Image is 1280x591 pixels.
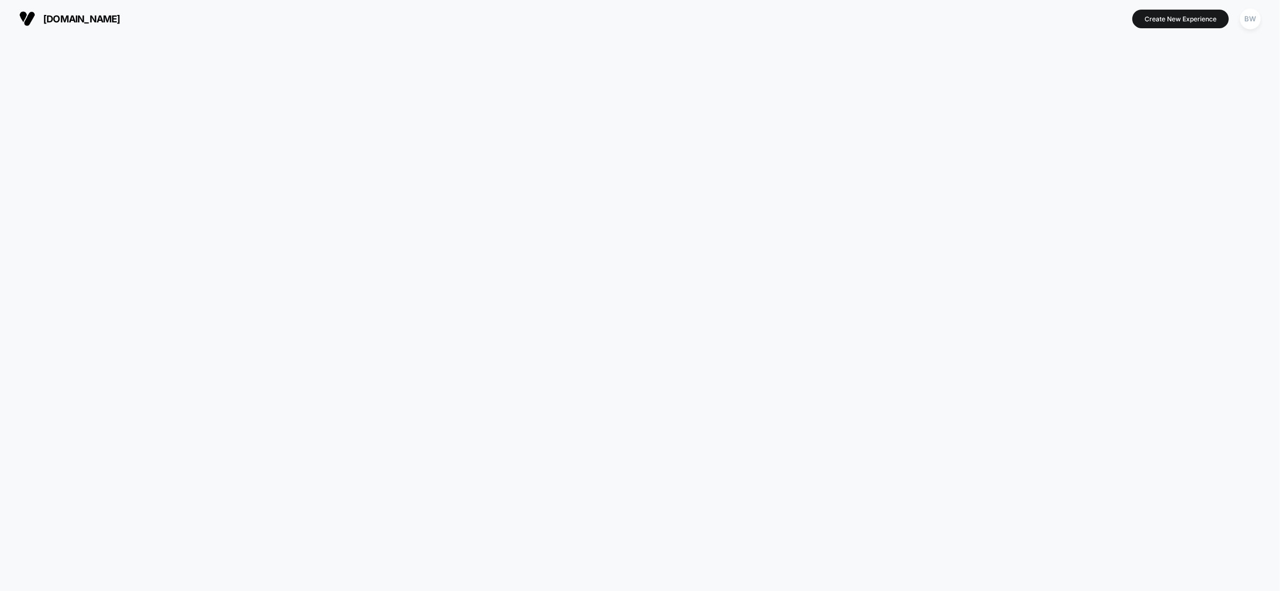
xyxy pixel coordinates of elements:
button: Create New Experience [1132,10,1229,28]
button: BW [1237,8,1264,30]
div: BW [1240,9,1261,29]
img: Visually logo [19,11,35,27]
button: [DOMAIN_NAME] [16,10,124,27]
span: [DOMAIN_NAME] [43,13,120,25]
